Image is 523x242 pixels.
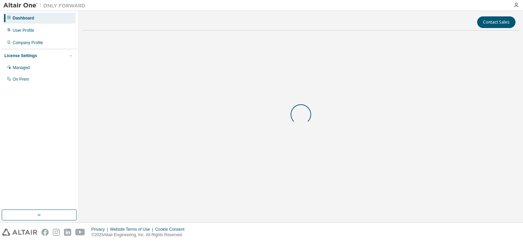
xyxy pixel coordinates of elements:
[64,229,71,236] img: linkedin.svg
[13,28,34,33] div: User Profile
[75,229,85,236] img: youtube.svg
[110,227,155,232] div: Website Terms of Use
[2,229,37,236] img: altair_logo.svg
[3,2,89,9] img: Altair One
[41,229,49,236] img: facebook.svg
[13,40,43,45] div: Company Profile
[53,229,60,236] img: instagram.svg
[155,227,188,232] div: Cookie Consent
[13,77,29,82] div: On Prem
[13,15,34,21] div: Dashboard
[91,232,189,238] p: © 2025 Altair Engineering, Inc. All Rights Reserved.
[91,227,110,232] div: Privacy
[4,53,37,58] div: License Settings
[477,16,515,28] button: Contact Sales
[13,65,30,70] div: Managed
